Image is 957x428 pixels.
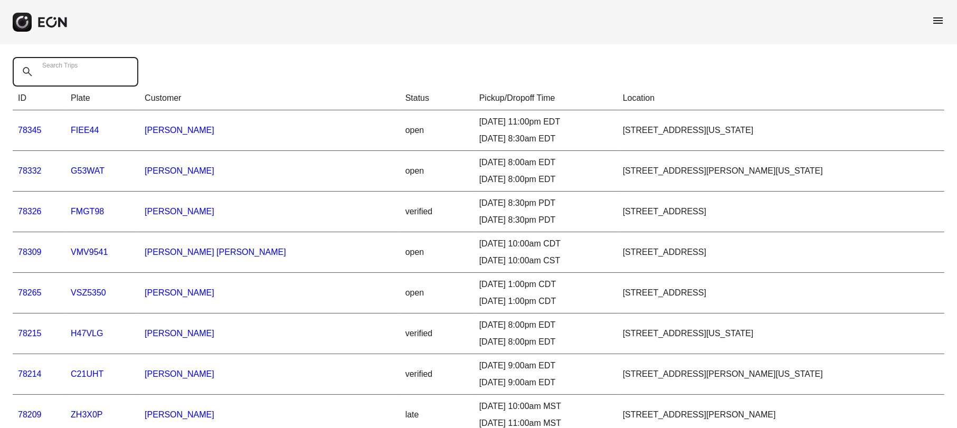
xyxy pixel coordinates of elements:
[400,354,474,395] td: verified
[65,87,139,110] th: Plate
[18,126,42,135] a: 78345
[145,329,214,338] a: [PERSON_NAME]
[71,207,104,216] a: FMGT98
[18,410,42,419] a: 78209
[618,273,944,313] td: [STREET_ADDRESS]
[145,166,214,175] a: [PERSON_NAME]
[71,329,103,338] a: H47VLG
[18,288,42,297] a: 78265
[479,214,612,226] div: [DATE] 8:30pm PDT
[145,207,214,216] a: [PERSON_NAME]
[71,126,99,135] a: FIEE44
[18,369,42,378] a: 78214
[13,87,65,110] th: ID
[71,410,102,419] a: ZH3X0P
[474,87,618,110] th: Pickup/Dropoff Time
[479,376,612,389] div: [DATE] 9:00am EDT
[618,110,944,151] td: [STREET_ADDRESS][US_STATE]
[400,151,474,192] td: open
[618,232,944,273] td: [STREET_ADDRESS]
[479,278,612,291] div: [DATE] 1:00pm CDT
[71,369,103,378] a: C21UHT
[400,232,474,273] td: open
[479,359,612,372] div: [DATE] 9:00am EDT
[145,410,214,419] a: [PERSON_NAME]
[479,197,612,210] div: [DATE] 8:30pm PDT
[479,173,612,186] div: [DATE] 8:00pm EDT
[618,87,944,110] th: Location
[479,237,612,250] div: [DATE] 10:00am CDT
[479,156,612,169] div: [DATE] 8:00am EDT
[18,166,42,175] a: 78332
[145,369,214,378] a: [PERSON_NAME]
[618,151,944,192] td: [STREET_ADDRESS][PERSON_NAME][US_STATE]
[139,87,400,110] th: Customer
[618,192,944,232] td: [STREET_ADDRESS]
[479,254,612,267] div: [DATE] 10:00am CST
[479,116,612,128] div: [DATE] 11:00pm EDT
[400,192,474,232] td: verified
[42,61,78,70] label: Search Trips
[71,248,108,256] a: VMV9541
[18,207,42,216] a: 78326
[145,126,214,135] a: [PERSON_NAME]
[145,248,286,256] a: [PERSON_NAME] [PERSON_NAME]
[479,319,612,331] div: [DATE] 8:00pm EDT
[400,313,474,354] td: verified
[18,248,42,256] a: 78309
[400,273,474,313] td: open
[400,87,474,110] th: Status
[145,288,214,297] a: [PERSON_NAME]
[618,313,944,354] td: [STREET_ADDRESS][US_STATE]
[71,166,105,175] a: G53WAT
[618,354,944,395] td: [STREET_ADDRESS][PERSON_NAME][US_STATE]
[932,14,944,27] span: menu
[18,329,42,338] a: 78215
[479,295,612,308] div: [DATE] 1:00pm CDT
[479,336,612,348] div: [DATE] 8:00pm EDT
[479,400,612,413] div: [DATE] 10:00am MST
[71,288,106,297] a: VSZ5350
[400,110,474,151] td: open
[479,132,612,145] div: [DATE] 8:30am EDT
